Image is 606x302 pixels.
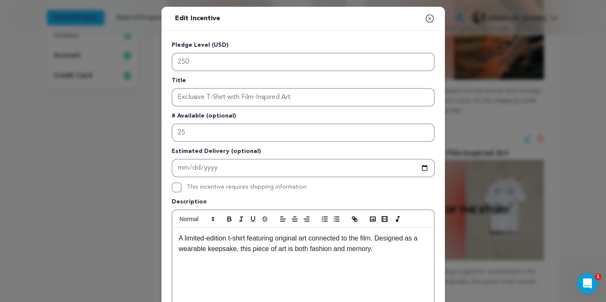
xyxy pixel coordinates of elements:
[172,10,224,27] h2: Edit Incentive
[595,273,601,280] span: 1
[172,112,435,123] p: # Available (optional)
[172,198,435,209] p: Description
[577,273,598,294] iframe: Intercom live chat
[172,123,435,142] input: Enter number available
[172,53,435,71] input: Enter level
[172,41,435,53] p: Pledge Level (USD)
[172,76,435,88] p: Title
[172,88,435,107] input: Enter title
[172,147,435,159] p: Estimated Delivery (optional)
[179,233,428,254] p: A limited-edition t-shirt featuring original art connected to the film. Designed as a wearable ke...
[172,159,435,177] input: Enter Estimated Delivery
[187,184,307,190] label: This incentive requires shipping information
